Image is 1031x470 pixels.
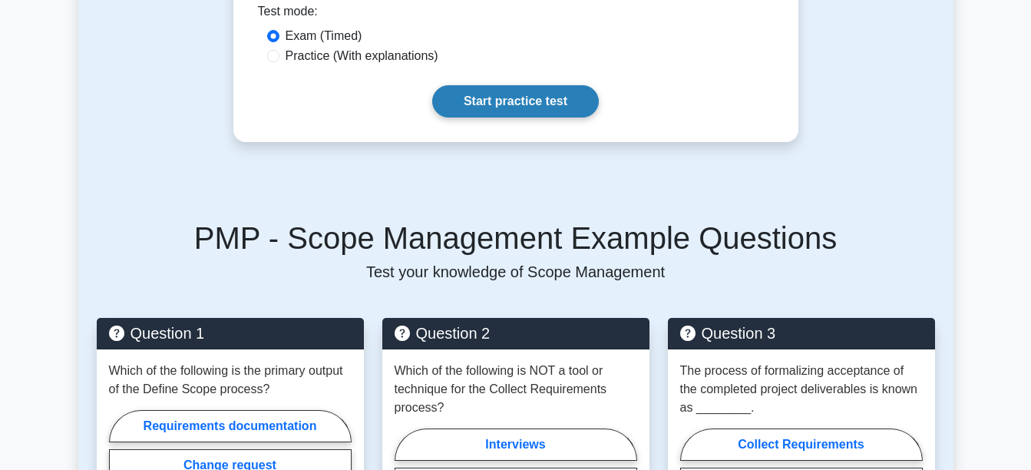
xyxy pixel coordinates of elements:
h5: Question 3 [680,324,923,343]
label: Requirements documentation [109,410,352,442]
p: The process of formalizing acceptance of the completed project deliverables is known as ________. [680,362,923,417]
label: Exam (Timed) [286,27,362,45]
label: Interviews [395,429,637,461]
a: Start practice test [432,85,599,118]
div: Test mode: [258,2,774,27]
h5: Question 2 [395,324,637,343]
h5: PMP - Scope Management Example Questions [97,220,935,257]
label: Collect Requirements [680,429,923,461]
label: Practice (With explanations) [286,47,438,65]
p: Which of the following is NOT a tool or technique for the Collect Requirements process? [395,362,637,417]
h5: Question 1 [109,324,352,343]
p: Test your knowledge of Scope Management [97,263,935,281]
p: Which of the following is the primary output of the Define Scope process? [109,362,352,399]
